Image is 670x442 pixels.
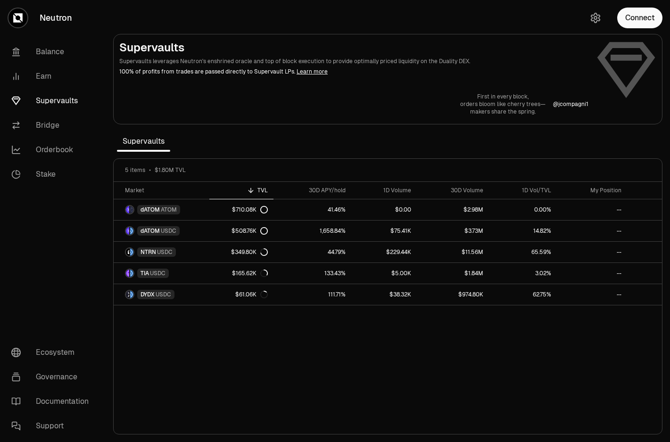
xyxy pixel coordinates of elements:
p: @ jcompagni1 [553,100,588,108]
img: NTRN Logo [126,248,129,256]
img: USDC Logo [130,248,133,256]
a: $974.80K [417,284,489,305]
a: Support [4,414,102,438]
span: USDC [157,248,173,256]
a: 62.75% [489,284,557,305]
a: Documentation [4,389,102,414]
img: dATOM Logo [126,206,129,213]
a: $229.44K [351,242,417,262]
a: Governance [4,365,102,389]
a: 65.59% [489,242,557,262]
span: DYDX [141,291,155,298]
a: $349.80K [209,242,273,262]
img: USDC Logo [130,270,133,277]
div: Market [125,187,204,194]
span: USDC [161,227,176,235]
a: $61.06K [209,284,273,305]
a: $1.84M [417,263,489,284]
a: @jcompagni1 [553,100,588,108]
a: $165.62K [209,263,273,284]
a: 1,658.84% [273,221,351,241]
a: 41.46% [273,199,351,220]
div: 1D Vol/TVL [495,187,551,194]
p: First in every block, [460,93,546,100]
a: TIA LogoUSDC LogoTIAUSDC [114,263,209,284]
a: 3.02% [489,263,557,284]
span: Supervaults [117,132,170,151]
a: Supervaults [4,89,102,113]
a: First in every block,orders bloom like cherry trees—makers share the spring. [460,93,546,115]
a: $508.76K [209,221,273,241]
img: dATOM Logo [126,227,129,235]
span: $1.80M TVL [155,166,186,174]
div: 30D APY/hold [279,187,346,194]
span: 5 items [125,166,145,174]
div: My Position [562,187,621,194]
p: orders bloom like cherry trees— [460,100,546,108]
a: dATOM LogoUSDC LogodATOMUSDC [114,221,209,241]
div: $165.62K [232,270,268,277]
div: 1D Volume [357,187,412,194]
a: 14.82% [489,221,557,241]
a: NTRN LogoUSDC LogoNTRNUSDC [114,242,209,262]
span: ATOM [161,206,177,213]
a: -- [557,242,627,262]
a: 111.71% [273,284,351,305]
a: Orderbook [4,138,102,162]
span: TIA [141,270,149,277]
h2: Supervaults [119,40,588,55]
p: 100% of profits from trades are passed directly to Supervault LPs. [119,67,588,76]
img: TIA Logo [126,270,129,277]
a: 133.43% [273,263,351,284]
a: $0.00 [351,199,417,220]
a: $5.00K [351,263,417,284]
a: Bridge [4,113,102,138]
a: $11.56M [417,242,489,262]
span: USDC [156,291,171,298]
a: -- [557,284,627,305]
button: Connect [617,8,662,28]
span: NTRN [141,248,156,256]
a: Learn more [297,68,328,75]
a: dATOM LogoATOM LogodATOMATOM [114,199,209,220]
a: -- [557,263,627,284]
div: TVL [215,187,268,194]
a: -- [557,199,627,220]
img: ATOM Logo [130,206,133,213]
div: 30D Volume [422,187,483,194]
div: $710.08K [232,206,268,213]
div: $508.76K [232,227,268,235]
a: Ecosystem [4,340,102,365]
p: makers share the spring. [460,108,546,115]
a: Stake [4,162,102,187]
div: $61.06K [235,291,268,298]
span: dATOM [141,227,160,235]
a: DYDX LogoUSDC LogoDYDXUSDC [114,284,209,305]
p: Supervaults leverages Neutron's enshrined oracle and top of block execution to provide optimally ... [119,57,588,65]
img: USDC Logo [130,291,133,298]
img: USDC Logo [130,227,133,235]
a: $3.73M [417,221,489,241]
a: 0.00% [489,199,557,220]
a: 44.79% [273,242,351,262]
a: $75.41K [351,221,417,241]
img: DYDX Logo [126,291,129,298]
span: dATOM [141,206,160,213]
span: USDC [150,270,165,277]
a: $710.08K [209,199,273,220]
a: Earn [4,64,102,89]
a: -- [557,221,627,241]
a: Balance [4,40,102,64]
div: $349.80K [231,248,268,256]
a: $2.98M [417,199,489,220]
a: $38.32K [351,284,417,305]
